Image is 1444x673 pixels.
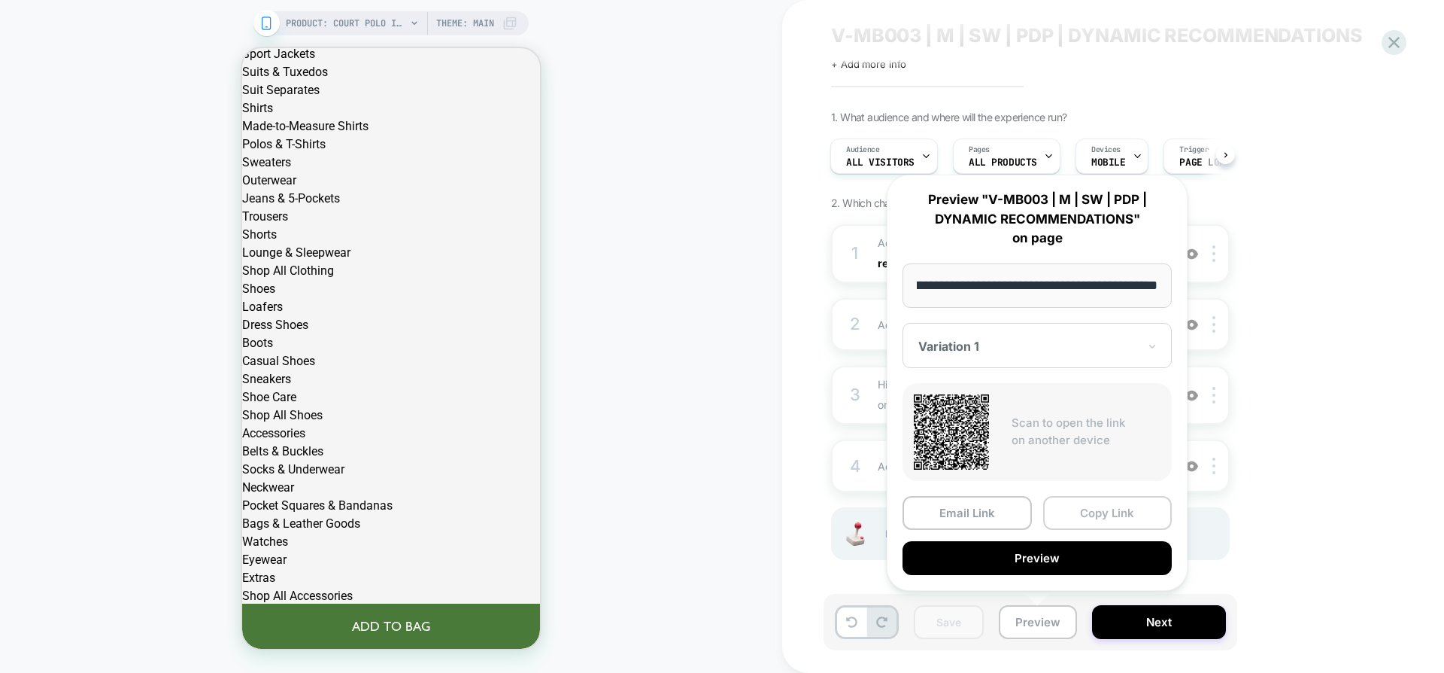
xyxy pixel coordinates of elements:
[848,380,863,410] div: 3
[831,24,1363,47] span: V-MB003 | M | SW | PDP | DYNAMIC RECOMMENDATIONS
[286,11,406,35] span: PRODUCT: Court Polo in Navy Pima Pique [[PERSON_NAME] s73316]
[1179,157,1230,168] span: Page Load
[1091,157,1125,168] span: MOBILE
[831,111,1066,123] span: 1. What audience and where will the experience run?
[969,145,990,155] span: Pages
[1043,496,1172,530] button: Copy Link
[840,522,870,546] img: Joystick
[436,11,494,35] span: Theme: MAIN
[846,145,880,155] span: Audience
[846,157,915,168] span: All Visitors
[1179,145,1209,155] span: Trigger
[1212,245,1215,262] img: close
[902,496,1032,530] button: Email Link
[902,541,1172,575] button: Preview
[969,157,1037,168] span: ALL PRODUCTS
[914,605,984,639] button: Save
[831,58,906,70] span: + Add more info
[999,605,1077,639] button: Preview
[848,309,863,340] div: 2
[848,452,863,482] div: 4
[1212,458,1215,474] img: close
[848,239,863,269] div: 1
[1212,387,1215,403] img: close
[902,190,1172,248] p: Preview "V-MB003 | M | SW | PDP | DYNAMIC RECOMMENDATIONS" on page
[1012,415,1160,449] p: Scan to open the link on another device
[1212,316,1215,333] img: close
[1092,605,1226,639] button: Next
[831,196,1027,209] span: 2. Which changes the experience contains?
[1091,145,1121,155] span: Devices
